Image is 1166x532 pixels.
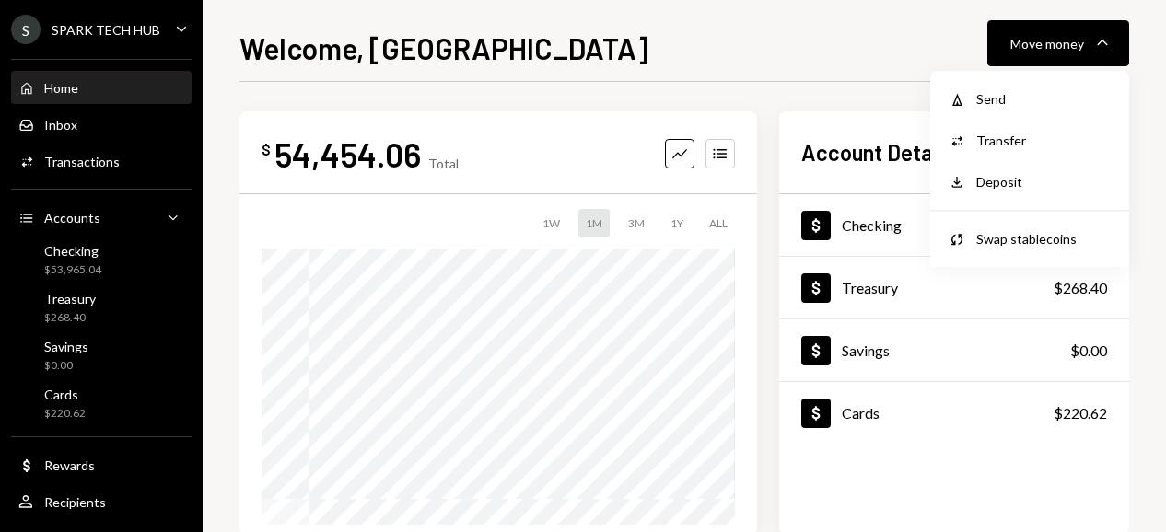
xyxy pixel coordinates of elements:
[842,279,898,296] div: Treasury
[842,216,902,234] div: Checking
[11,448,192,481] a: Rewards
[987,20,1129,66] button: Move money
[11,381,192,425] a: Cards$220.62
[44,358,88,374] div: $0.00
[11,145,192,178] a: Transactions
[44,117,77,133] div: Inbox
[11,201,192,234] a: Accounts
[11,285,192,330] a: Treasury$268.40
[44,154,120,169] div: Transactions
[702,209,735,237] div: ALL
[1054,402,1107,424] div: $220.62
[976,131,1111,150] div: Transfer
[44,291,96,306] div: Treasury
[1054,277,1107,299] div: $268.40
[44,406,86,422] div: $220.62
[663,209,691,237] div: 1Y
[11,71,192,104] a: Home
[44,457,95,473] div: Rewards
[11,485,192,518] a: Recipients
[976,89,1111,109] div: Send
[801,137,953,168] h2: Account Details
[535,209,567,237] div: 1W
[44,80,78,96] div: Home
[976,229,1111,249] div: Swap stablecoins
[11,15,41,44] div: S
[274,133,421,175] div: 54,454.06
[44,243,101,259] div: Checking
[44,387,86,402] div: Cards
[1070,340,1107,362] div: $0.00
[11,237,192,282] a: Checking$53,965.04
[842,341,890,359] div: Savings
[11,108,192,141] a: Inbox
[976,172,1111,191] div: Deposit
[779,194,1129,256] a: Checking$53,965.04
[262,141,271,159] div: $
[779,257,1129,318] a: Treasury$268.40
[1010,34,1084,53] div: Move money
[428,156,459,171] div: Total
[11,333,192,377] a: Savings$0.00
[44,262,101,278] div: $53,965.04
[842,404,880,422] div: Cards
[44,339,88,354] div: Savings
[52,22,160,38] div: SPARK TECH HUB
[779,319,1129,381] a: Savings$0.00
[44,310,96,326] div: $268.40
[44,494,106,510] div: Recipients
[578,209,610,237] div: 1M
[44,210,100,226] div: Accounts
[239,29,648,66] h1: Welcome, [GEOGRAPHIC_DATA]
[779,382,1129,444] a: Cards$220.62
[621,209,652,237] div: 3M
